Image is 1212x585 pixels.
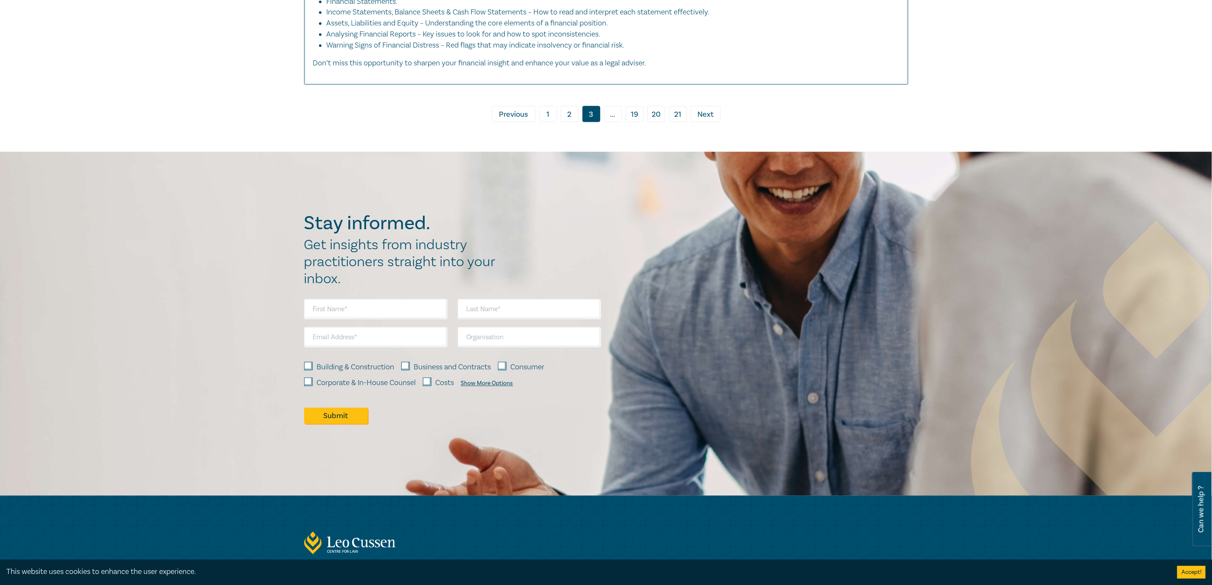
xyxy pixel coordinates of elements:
[304,236,504,287] h2: Get insights from industry practitioners straight into your inbox.
[327,29,891,40] li: Analysing Financial Reports – Key issues to look for and how to spot inconsistencies.
[1197,477,1205,542] span: Can we help ?
[317,377,416,388] label: Corporate & In-House Counsel
[313,58,899,69] p: Don’t miss this opportunity to sharpen your financial insight and enhance your value as a legal a...
[492,106,535,122] a: Previous
[511,362,545,373] label: Consumer
[669,106,687,122] a: 21
[304,299,448,319] input: First Name*
[1177,566,1206,579] button: Accept cookies
[458,299,601,319] input: Last Name*
[436,377,454,388] label: Costs
[604,106,622,122] span: ...
[582,106,600,122] a: 3
[626,106,644,122] a: 19
[327,40,899,51] li: Warning Signs of Financial Distress – Red flags that may indicate insolvency or financial risk.
[697,109,714,120] span: Next
[327,18,891,29] li: Assets, Liabilities and Equity – Understanding the core elements of a financial position.
[414,362,491,373] label: Business and Contracts
[461,380,513,387] div: Show More Options
[304,408,368,424] button: Submit
[539,106,557,122] a: 1
[499,109,528,120] span: Previous
[304,327,448,347] input: Email Address*
[6,566,1164,577] div: This website uses cookies to enhance the user experience.
[327,7,891,18] li: Income Statements, Balance Sheets & Cash Flow Statements – How to read and interpret each stateme...
[458,327,601,347] input: Organisation
[304,212,504,234] h2: Stay informed.
[647,106,665,122] a: 20
[691,106,721,122] a: Next
[561,106,579,122] a: 2
[317,362,395,373] label: Building & Construction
